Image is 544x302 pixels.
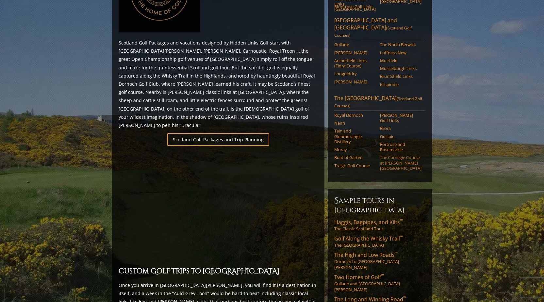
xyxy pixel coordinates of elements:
sup: ™ [400,218,403,223]
a: Luffness New [380,50,421,55]
a: Royal Dornoch [334,113,376,118]
p: Scotland Golf Packages and vacations designed by Hidden Links Golf start with [GEOGRAPHIC_DATA][P... [119,39,318,129]
a: Fortrose and Rosemarkie [380,142,421,152]
span: (Scotland Golf Courses) [334,96,422,109]
a: Tain and Glenmorangie Distillery [334,128,376,144]
span: (Scotland Golf Courses) [334,25,412,38]
a: Scotland Golf Packages and Trip Planning [167,133,269,146]
a: Longniddry [334,71,376,76]
h2: Custom Golf Trips to [GEOGRAPHIC_DATA] [119,266,318,277]
a: [GEOGRAPHIC_DATA] and [GEOGRAPHIC_DATA](Scotland Golf Courses) [334,17,426,40]
a: Haggis, Bagpipes, and Kilts™The Classic Scotland Tour [334,219,426,232]
span: Haggis, Bagpipes, and Kilts [334,219,403,226]
a: Two Homes of Golf™Gullane and [GEOGRAPHIC_DATA][PERSON_NAME] [334,274,426,293]
iframe: Sir-Nick-favorite-Open-Rota-Venues [119,150,318,262]
a: Musselburgh Links [380,66,421,71]
a: [PERSON_NAME] [334,50,376,55]
a: Golspie [380,134,421,139]
a: Moray [334,147,376,152]
a: Montrose Golf Links [334,4,376,9]
a: The Carnegie Course at [PERSON_NAME][GEOGRAPHIC_DATA] [380,155,421,171]
a: Boat of Garten [334,155,376,160]
span: Golf Along the Whisky Trail [334,235,403,242]
span: Two Homes of Golf [334,274,384,281]
a: Muirfield [380,58,421,63]
a: Kilspindie [380,82,421,87]
sup: ™ [381,273,384,278]
a: Nairn [334,120,376,126]
a: [PERSON_NAME] [334,79,376,84]
span: The High and Low Roads [334,251,398,258]
a: [PERSON_NAME] Golf Links [380,113,421,123]
a: Traigh Golf Course [334,163,376,168]
a: The High and Low Roads™Dornoch to [GEOGRAPHIC_DATA][PERSON_NAME] [334,251,426,270]
sup: ™ [395,251,398,256]
a: The North Berwick [380,42,421,47]
a: Archerfield Links (Fidra Course) [334,58,376,69]
a: Brora [380,126,421,131]
a: The [GEOGRAPHIC_DATA](Scotland Golf Courses) [334,95,426,111]
a: Bruntsfield Links [380,74,421,79]
a: Gullane [334,42,376,47]
h6: Sample Tours in [GEOGRAPHIC_DATA] [334,195,426,215]
a: Golf Along the Whisky Trail™The [GEOGRAPHIC_DATA] [334,235,426,248]
sup: ™ [403,295,406,301]
sup: ™ [400,234,403,240]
